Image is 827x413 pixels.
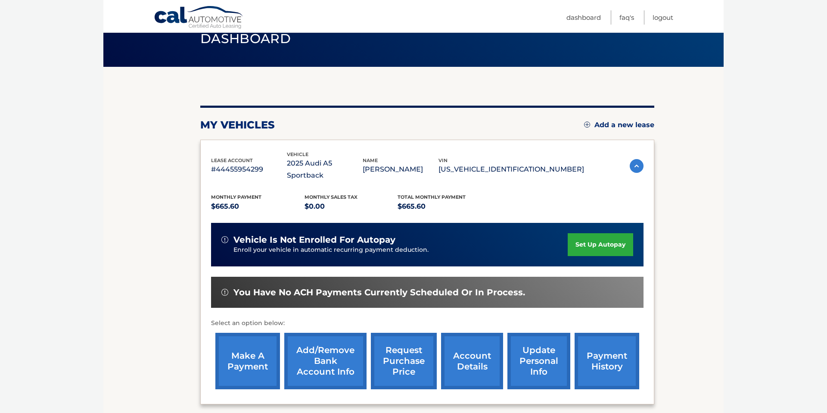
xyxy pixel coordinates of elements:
img: accordion-active.svg [630,159,644,173]
p: Enroll your vehicle in automatic recurring payment deduction. [233,245,568,255]
span: Dashboard [200,31,291,47]
a: make a payment [215,333,280,389]
span: vehicle is not enrolled for autopay [233,235,395,245]
a: Logout [653,10,673,25]
p: $665.60 [398,200,491,213]
h2: my vehicles [200,119,275,131]
a: request purchase price [371,333,437,389]
img: add.svg [584,122,590,128]
span: vin [438,157,448,163]
span: Monthly sales Tax [305,194,358,200]
span: Total Monthly Payment [398,194,466,200]
span: You have no ACH payments currently scheduled or in process. [233,287,525,298]
a: payment history [575,333,639,389]
p: 2025 Audi A5 Sportback [287,157,363,181]
a: Add a new lease [584,121,654,129]
a: set up autopay [568,233,633,256]
span: vehicle [287,151,308,157]
a: account details [441,333,503,389]
a: Dashboard [566,10,601,25]
p: $0.00 [305,200,398,213]
img: alert-white.svg [221,289,228,296]
span: name [363,157,378,163]
p: #44455954299 [211,163,287,175]
p: Select an option below: [211,318,644,329]
p: [PERSON_NAME] [363,163,438,175]
p: $665.60 [211,200,305,213]
a: Cal Automotive [154,6,244,31]
p: [US_VEHICLE_IDENTIFICATION_NUMBER] [438,163,584,175]
span: lease account [211,157,253,163]
a: Add/Remove bank account info [284,333,367,389]
a: FAQ's [619,10,634,25]
a: update personal info [507,333,570,389]
img: alert-white.svg [221,236,228,243]
span: Monthly Payment [211,194,261,200]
